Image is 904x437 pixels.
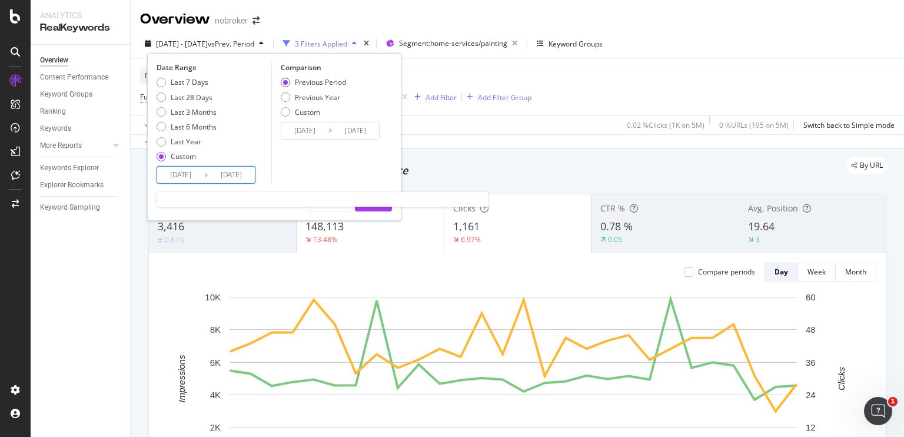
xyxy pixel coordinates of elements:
div: Explorer Bookmarks [40,179,104,191]
a: Ranking [40,105,122,118]
button: 3 Filters Applied [278,34,361,53]
div: Last Year [171,137,201,147]
div: Overview [40,54,68,67]
span: Avg. Position [748,203,798,214]
div: Keyword Sampling [40,201,100,214]
div: 0.02 % Clicks ( 1K on 5M ) [627,120,704,130]
button: Add Filter [410,90,457,104]
text: 8K [210,325,221,335]
div: More Reports [40,140,82,152]
button: Apply [140,115,174,134]
input: End Date [208,167,255,183]
button: Segment:home-services/painting [381,34,522,53]
div: Add Filter [426,92,457,102]
div: Last Year [157,137,217,147]
button: Switch back to Simple mode [799,115,895,134]
div: Date Range [157,62,268,72]
div: Day [775,267,788,277]
span: 0.78 % [600,219,633,233]
div: Last 3 Months [157,107,217,117]
div: Custom [171,151,196,161]
div: Previous Year [295,92,340,102]
div: 13.48% [313,234,337,244]
input: End Date [332,123,379,139]
text: 24 [806,390,816,400]
text: 36 [806,357,816,368]
div: Content Performance [40,71,108,84]
a: Explorer Bookmarks [40,179,122,191]
button: Add Filter Group [462,90,531,104]
span: Segment: home-services/painting [399,38,507,48]
a: Overview [40,54,122,67]
div: 0 % URLs ( 195 on 5M ) [719,120,789,130]
div: Ranking [40,105,66,118]
span: [DATE] - [DATE] [156,39,208,49]
div: Previous Period [295,77,346,87]
button: Month [836,263,876,282]
a: Keywords [40,123,122,135]
div: Custom [157,151,217,161]
button: [DATE] - [DATE]vsPrev. Period [140,34,268,53]
text: Clicks [836,366,846,390]
div: Overview [140,9,210,29]
div: Compare periods [698,267,755,277]
text: 48 [806,325,816,335]
span: 19.64 [748,219,775,233]
text: 6K [210,357,221,368]
a: Keyword Sampling [40,201,122,214]
div: 3 [756,234,760,244]
text: 4K [210,390,221,400]
text: 60 [806,292,816,302]
div: Last 7 Days [171,77,208,87]
div: Previous Year [281,92,346,102]
div: Comparison [281,62,383,72]
text: Impressions [177,355,187,402]
text: 10K [205,292,221,302]
div: Custom [281,107,346,117]
a: Keyword Groups [40,88,122,101]
div: Month [845,267,866,277]
iframe: Intercom live chat [864,397,892,425]
span: 148,113 [305,219,344,233]
div: Keyword Groups [549,39,603,49]
div: 3 Filters Applied [295,39,347,49]
div: Analytics [40,9,121,21]
div: Last 6 Months [171,122,217,132]
div: 0.05 [608,234,622,244]
input: Start Date [281,123,328,139]
span: 1,161 [453,219,480,233]
div: Previous Period [281,77,346,87]
div: Last 6 Months [157,122,217,132]
div: Switch back to Simple mode [803,120,895,130]
span: 3,416 [158,219,184,233]
div: 0.61% [165,235,185,245]
span: 1 [888,397,898,406]
span: CTR % [600,203,625,214]
span: vs Prev. Period [208,39,254,49]
div: Last 28 Days [171,92,212,102]
div: times [361,38,371,49]
span: Device [145,71,167,81]
div: 6.97% [461,234,481,244]
div: legacy label [846,157,888,174]
div: Keywords Explorer [40,162,99,174]
button: Week [798,263,836,282]
div: Week [807,267,826,277]
div: RealKeywords [40,21,121,35]
span: Clicks [453,203,476,214]
div: Last 28 Days [157,92,217,102]
div: arrow-right-arrow-left [252,16,260,25]
div: Last 3 Months [171,107,217,117]
button: Keyword Groups [532,34,607,53]
span: By URL [860,162,883,169]
a: Keywords Explorer [40,162,122,174]
div: Last 7 Days [157,77,217,87]
button: Day [765,263,798,282]
div: Custom [295,107,320,117]
a: More Reports [40,140,110,152]
div: nobroker [215,15,248,27]
text: 2K [210,422,221,432]
span: Full URL [140,92,166,102]
div: Add Filter Group [478,92,531,102]
div: Keywords [40,123,71,135]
